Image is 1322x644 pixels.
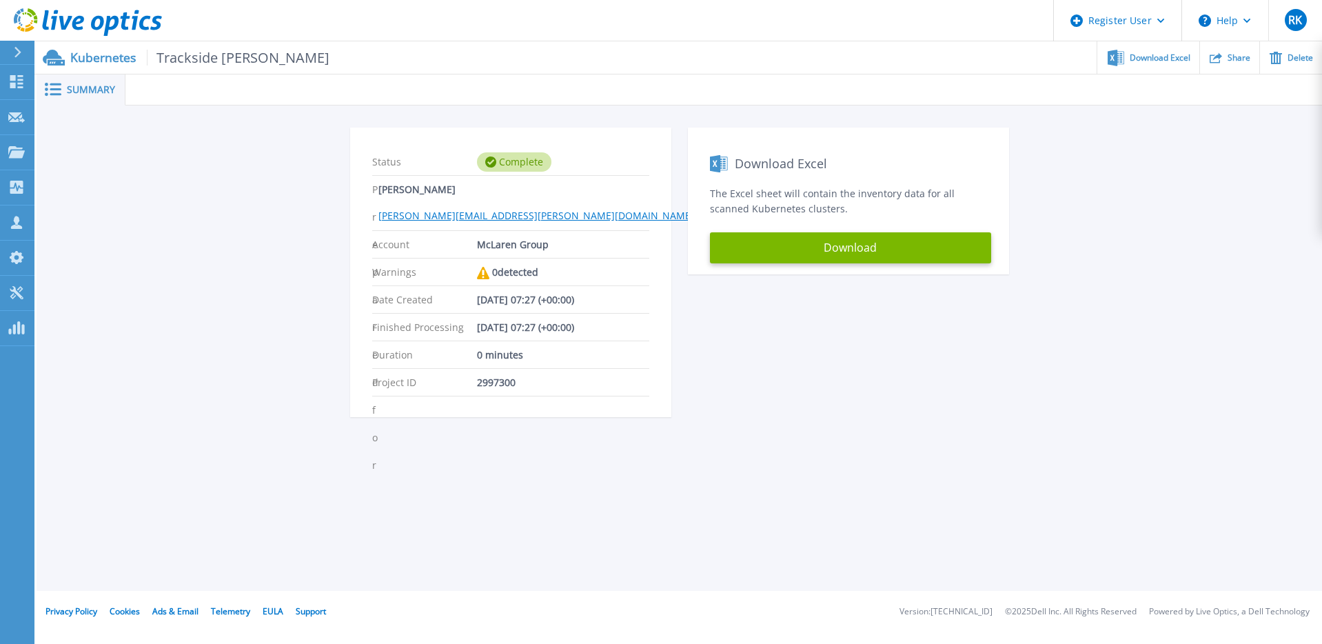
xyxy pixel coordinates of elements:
[372,259,477,285] span: Warnings
[263,605,283,617] a: EULA
[477,231,549,258] span: McLaren Group
[477,152,551,172] div: Complete
[1288,14,1302,26] span: RK
[45,605,97,617] a: Privacy Policy
[378,176,694,230] span: [PERSON_NAME]
[372,286,477,313] span: Date Created
[477,259,538,286] div: 0 detected
[477,369,516,396] span: 2997300
[477,314,574,341] span: [DATE] 07:27 (+00:00)
[710,232,991,263] button: Download
[477,341,523,368] span: 0 minutes
[735,155,827,172] span: Download Excel
[1288,54,1313,62] span: Delete
[378,209,694,222] a: [PERSON_NAME][EMAIL_ADDRESS][PERSON_NAME][DOMAIN_NAME]
[372,148,477,175] span: Status
[152,605,199,617] a: Ads & Email
[147,50,329,66] span: Trackside [PERSON_NAME]
[1149,607,1310,616] li: Powered by Live Optics, a Dell Technology
[372,369,477,396] span: Project ID
[372,231,477,258] span: Account
[372,314,477,341] span: Finished Processing
[1130,54,1190,62] span: Download Excel
[296,605,326,617] a: Support
[372,341,477,368] span: Duration
[70,50,329,66] p: Kubernetes
[1228,54,1250,62] span: Share
[477,286,574,313] span: [DATE] 07:27 (+00:00)
[67,85,115,94] span: Summary
[1005,607,1137,616] li: © 2025 Dell Inc. All Rights Reserved
[211,605,250,617] a: Telemetry
[372,176,378,230] span: Prepared for
[110,605,140,617] a: Cookies
[710,187,955,215] span: The Excel sheet will contain the inventory data for all scanned Kubernetes clusters.
[899,607,993,616] li: Version: [TECHNICAL_ID]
